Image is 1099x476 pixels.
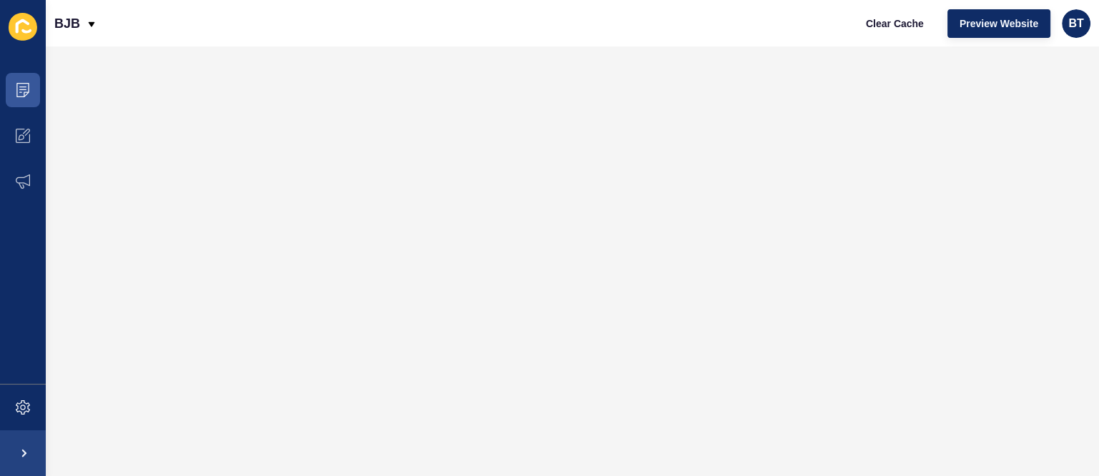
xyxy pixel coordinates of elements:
[866,16,924,31] span: Clear Cache
[854,9,936,38] button: Clear Cache
[1068,16,1083,31] span: BT
[54,6,80,41] p: BJB
[947,9,1050,38] button: Preview Website
[960,16,1038,31] span: Preview Website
